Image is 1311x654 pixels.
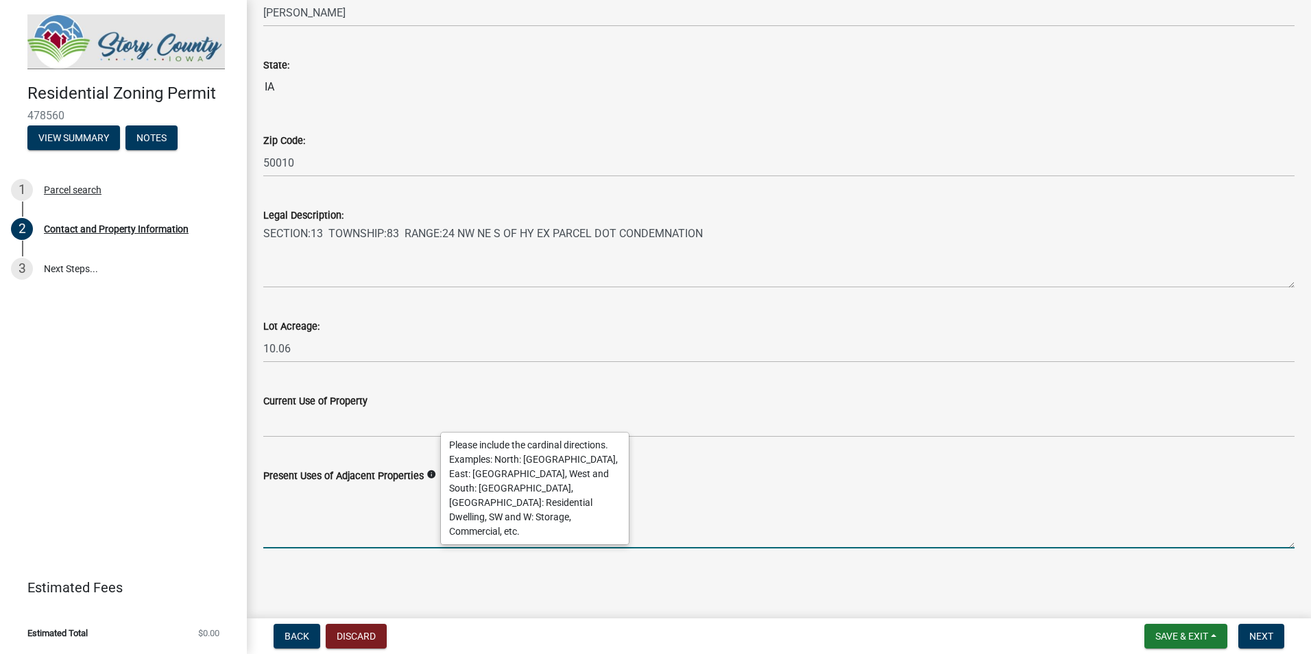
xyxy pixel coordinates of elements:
[263,136,305,146] label: Zip Code:
[426,470,436,479] i: info
[27,109,219,122] span: 478560
[125,125,178,150] button: Notes
[263,397,368,407] label: Current Use of Property
[1249,631,1273,642] span: Next
[27,84,236,104] h4: Residential Zoning Permit
[27,133,120,144] wm-modal-confirm: Summary
[285,631,309,642] span: Back
[274,624,320,649] button: Back
[11,574,225,601] a: Estimated Fees
[11,179,33,201] div: 1
[125,133,178,144] wm-modal-confirm: Notes
[1238,624,1284,649] button: Next
[44,224,189,234] div: Contact and Property Information
[263,472,424,481] label: Present Uses of Adjacent Properties
[27,629,88,638] span: Estimated Total
[198,629,219,638] span: $0.00
[11,258,33,280] div: 3
[1144,624,1227,649] button: Save & Exit
[326,624,387,649] button: Discard
[263,61,289,71] label: State:
[263,211,344,221] label: Legal Description:
[27,125,120,150] button: View Summary
[1155,631,1208,642] span: Save & Exit
[441,433,629,544] div: Please include the cardinal directions. Examples: North: [GEOGRAPHIC_DATA], East: [GEOGRAPHIC_DAT...
[44,185,101,195] div: Parcel search
[263,322,320,332] label: Lot Acreage:
[11,218,33,240] div: 2
[27,14,225,69] img: Story County, Iowa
